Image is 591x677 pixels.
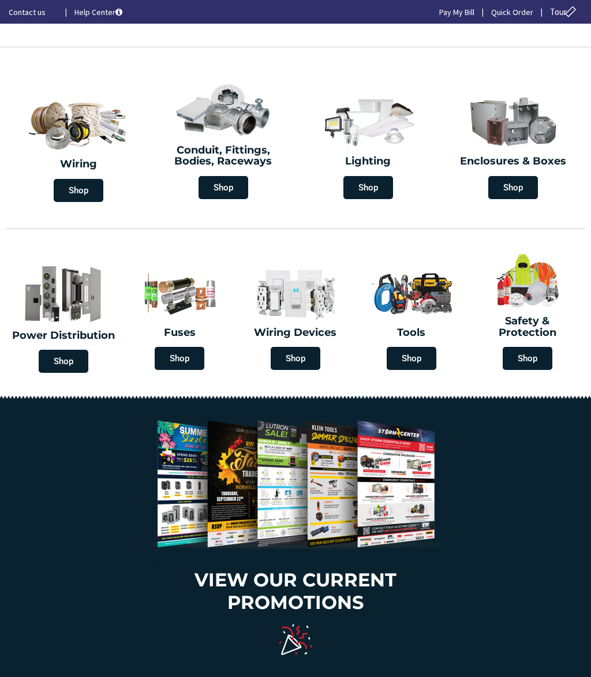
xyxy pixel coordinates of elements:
[488,176,538,199] span: Shop
[6,257,122,379] a: Power Distribution Shop
[304,156,432,167] h2: Lighting
[54,179,103,202] span: Shop
[246,327,345,339] h2: Wiring Devices
[39,350,88,373] span: Shop
[154,79,293,205] a: Conduit, Fittings, Bodies, Raceways Shop
[14,569,577,614] h3: View our current promotions
[151,407,440,569] img: Promo_Event_Special_Flyer_Bundle3
[9,6,56,18] a: Contact us
[356,258,466,376] a: Tools Shop
[362,327,461,339] h2: Tools
[449,156,577,167] h2: Enclosures & Boxes
[472,246,582,376] a: Safety & Protection Shop
[503,347,552,370] span: Shop
[241,258,351,376] a: Wiring Devices Shop
[439,6,474,18] a: Pay My Bill
[478,316,577,339] h2: Safety & Protection
[491,6,533,18] a: Quick Order
[125,258,235,376] a: Fuses Shop
[550,6,579,17] span: Tour
[155,347,204,370] span: Shop
[12,159,145,170] h2: Wiring
[74,6,122,18] a: Help Center
[199,176,248,199] span: Shop
[298,91,437,205] a: Lighting Shop
[12,330,116,342] h2: Power Distribution
[343,176,393,199] span: Shop
[130,327,229,339] h2: Fuses
[443,91,582,205] a: Enclosures & Boxes Shop
[159,145,287,168] h2: Conduit, Fittings, Bodies, Raceways
[6,91,151,208] a: Wiring Shop
[387,347,436,370] span: Shop
[271,347,320,370] span: Shop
